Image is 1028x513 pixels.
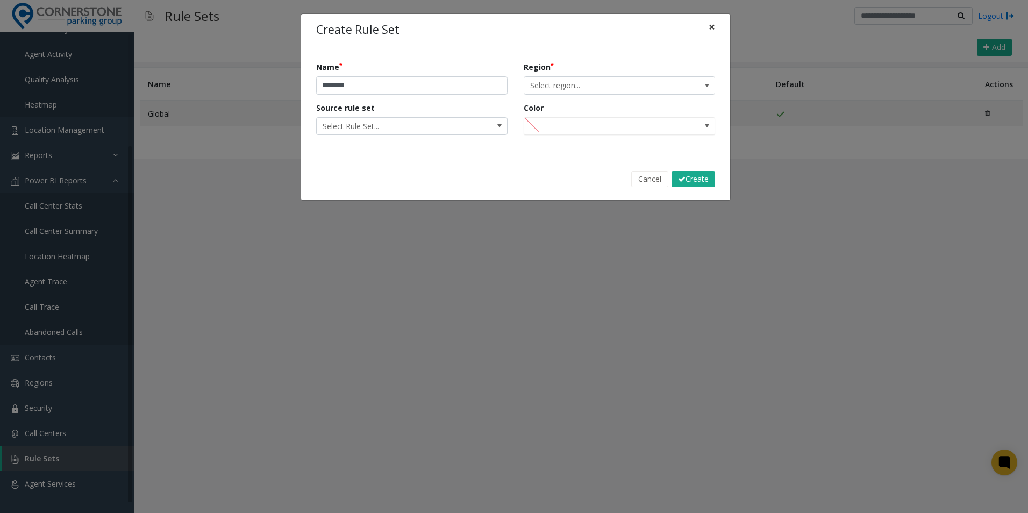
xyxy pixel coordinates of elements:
[524,61,554,73] label: Region
[672,171,715,187] button: Create
[317,118,469,135] span: Select Rule Set...
[524,77,676,94] span: Select region...
[316,22,399,39] h4: Create Rule Set
[524,102,544,113] label: Color
[709,19,715,34] span: ×
[701,14,723,40] button: Close
[631,171,668,187] button: Cancel
[316,102,375,113] label: Source rule set
[316,61,342,73] label: Name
